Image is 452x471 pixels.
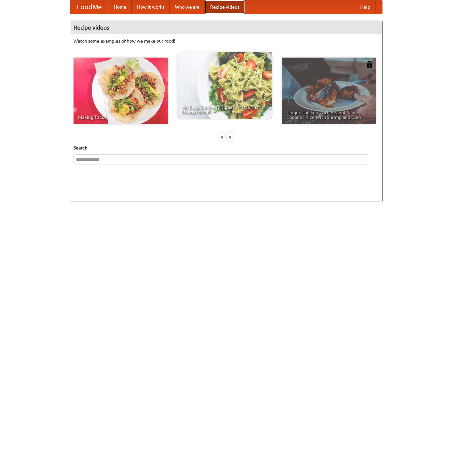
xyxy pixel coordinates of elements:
h5: Search [74,144,379,151]
img: 483408.png [366,61,373,68]
a: How it works [132,0,170,14]
p: Watch some examples of how we make our food! [74,38,379,44]
div: « [219,133,225,141]
h4: Recipe videos [70,21,382,34]
a: Who we are [170,0,205,14]
a: An Easy, Summery Tomato Pasta That's Ready for Fall [178,52,272,119]
a: Recipe videos [205,0,245,14]
div: » [227,133,233,141]
a: Making Tacos [74,58,168,124]
a: Help [355,0,376,14]
a: Home [108,0,132,14]
span: An Easy, Summery Tomato Pasta That's Ready for Fall [182,105,267,114]
span: Making Tacos [78,115,163,119]
a: FoodMe [70,0,108,14]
